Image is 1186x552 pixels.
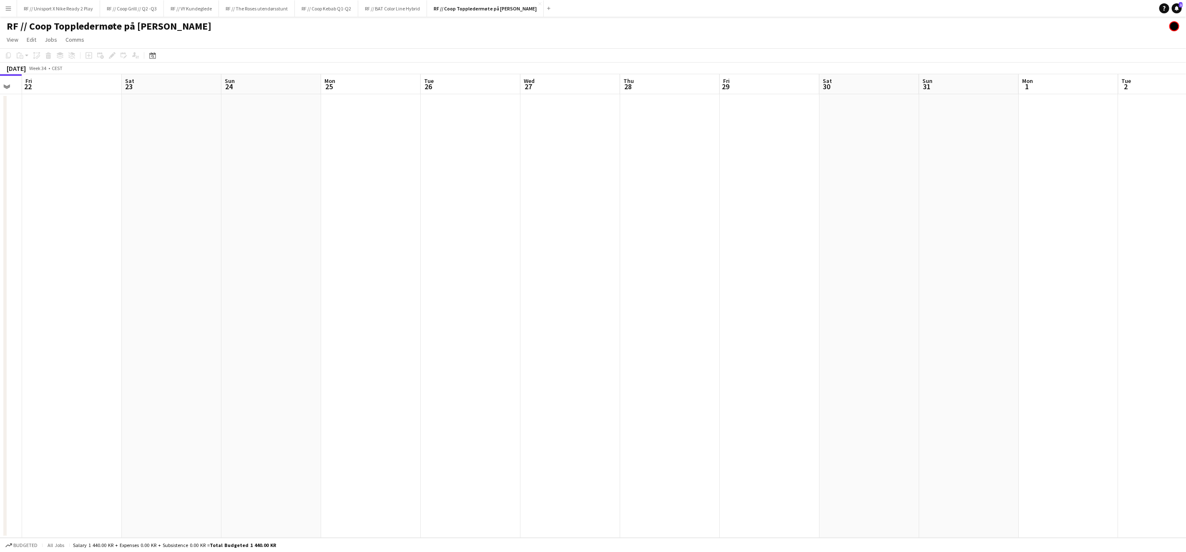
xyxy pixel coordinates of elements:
span: Comms [65,36,84,43]
div: CEST [52,65,63,71]
app-user-avatar: Hin Shing Cheung [1169,21,1179,31]
span: Edit [27,36,36,43]
button: RF // The Roses utendørsstunt [219,0,295,17]
button: RF // Coop Grill // Q2 -Q3 [100,0,164,17]
a: 1 [1172,3,1182,13]
button: RF // Coop Toppledermøte på [PERSON_NAME] [427,0,544,17]
a: Jobs [41,34,60,45]
span: Total Budgeted 1 440.00 KR [210,542,276,548]
h1: RF // Coop Toppledermøte på [PERSON_NAME] [7,20,211,33]
span: 1 [1179,2,1183,8]
span: Jobs [45,36,57,43]
button: RF // Coop Kebab Q1-Q2 [295,0,358,17]
span: Budgeted [13,542,38,548]
div: [DATE] [7,64,26,73]
button: RF // BAT Color Line Hybrid [358,0,427,17]
button: RF // VY Kundeglede [164,0,219,17]
a: Edit [23,34,40,45]
span: Week 34 [28,65,48,71]
span: All jobs [46,542,66,548]
a: Comms [62,34,88,45]
div: Salary 1 440.00 KR + Expenses 0.00 KR + Subsistence 0.00 KR = [73,542,276,548]
button: RF // Unisport X Nike Ready 2 Play [17,0,100,17]
button: Budgeted [4,541,39,550]
a: View [3,34,22,45]
span: View [7,36,18,43]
